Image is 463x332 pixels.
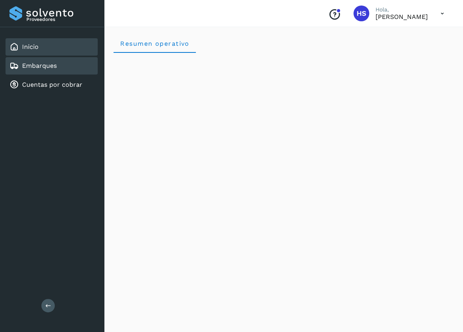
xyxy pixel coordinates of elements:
[6,38,98,56] div: Inicio
[22,81,82,88] a: Cuentas por cobrar
[22,43,39,50] a: Inicio
[376,6,428,13] p: Hola,
[26,17,95,22] p: Proveedores
[22,62,57,69] a: Embarques
[6,76,98,93] div: Cuentas por cobrar
[376,13,428,21] p: Hermilo Salazar Rodriguez
[6,57,98,75] div: Embarques
[120,40,190,47] span: Resumen operativo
